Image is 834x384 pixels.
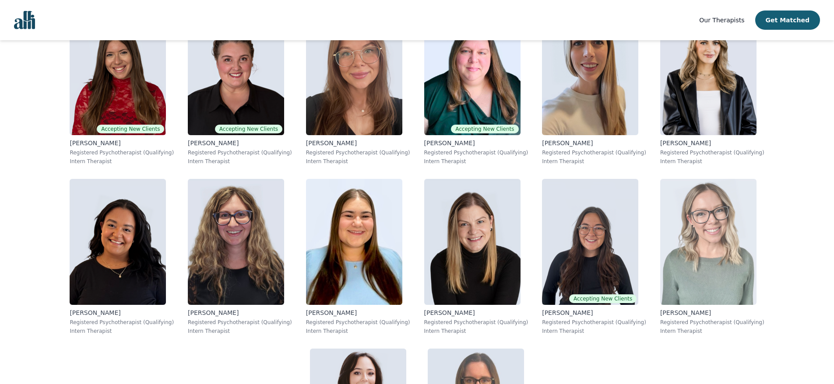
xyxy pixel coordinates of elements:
p: Registered Psychotherapist (Qualifying) [188,319,292,326]
p: Registered Psychotherapist (Qualifying) [542,149,646,156]
a: Kate_Gibson[PERSON_NAME]Registered Psychotherapist (Qualifying)Intern Therapist [417,172,535,342]
p: Intern Therapist [424,328,528,335]
p: [PERSON_NAME] [542,308,646,317]
a: Janelle_RushtonAccepting New Clients[PERSON_NAME]Registered Psychotherapist (Qualifying)Intern Th... [181,2,299,172]
p: Registered Psychotherapist (Qualifying) [306,319,410,326]
p: Intern Therapist [70,328,174,335]
p: Intern Therapist [660,158,764,165]
img: Anisa_Mori [542,9,638,135]
img: Alisha_Levine [70,9,166,135]
img: Ariela_Mager [188,179,284,305]
p: [PERSON_NAME] [660,139,764,147]
span: Accepting New Clients [215,125,282,133]
span: Accepting New Clients [569,294,637,303]
p: Intern Therapist [542,328,646,335]
p: Registered Psychotherapist (Qualifying) [306,149,410,156]
img: Genna_Ekambi [70,179,166,305]
p: Registered Psychotherapist (Qualifying) [542,319,646,326]
p: Intern Therapist [306,158,410,165]
img: Janelle_Rushton [188,9,284,135]
img: Angela_Grieve [424,9,521,135]
a: Jessica_Mckenna[PERSON_NAME]Registered Psychotherapist (Qualifying)Intern Therapist [299,2,417,172]
p: Intern Therapist [424,158,528,165]
a: Chantelle_Ball[PERSON_NAME]Registered Psychotherapist (Qualifying)Intern Therapist [653,2,771,172]
img: Kate_Gibson [424,179,521,305]
p: [PERSON_NAME] [70,139,174,147]
a: Anisa_Mori[PERSON_NAME]Registered Psychotherapist (Qualifying)Intern Therapist [535,2,653,172]
p: [PERSON_NAME] [542,139,646,147]
p: Registered Psychotherapist (Qualifying) [70,149,174,156]
p: [PERSON_NAME] [306,139,410,147]
p: [PERSON_NAME] [424,139,528,147]
p: Registered Psychotherapist (Qualifying) [424,149,528,156]
p: [PERSON_NAME] [424,308,528,317]
p: Intern Therapist [188,328,292,335]
p: Registered Psychotherapist (Qualifying) [660,149,764,156]
p: [PERSON_NAME] [70,308,174,317]
img: Jasmin_Gicante [306,179,402,305]
a: Our Therapists [699,15,744,25]
button: Get Matched [755,10,820,30]
p: Intern Therapist [188,158,292,165]
span: Accepting New Clients [451,125,518,133]
a: Jasmin_Gicante[PERSON_NAME]Registered Psychotherapist (Qualifying)Intern Therapist [299,172,417,342]
p: Intern Therapist [70,158,174,165]
p: Intern Therapist [542,158,646,165]
img: Haile_Mcbride [542,179,638,305]
p: Intern Therapist [660,328,764,335]
img: Fiona_Sinclair [660,179,757,305]
p: [PERSON_NAME] [306,308,410,317]
span: Accepting New Clients [97,125,164,133]
p: [PERSON_NAME] [188,308,292,317]
a: Ariela_Mager[PERSON_NAME]Registered Psychotherapist (Qualifying)Intern Therapist [181,172,299,342]
a: Haile_McbrideAccepting New Clients[PERSON_NAME]Registered Psychotherapist (Qualifying)Intern Ther... [535,172,653,342]
img: Chantelle_Ball [660,9,757,135]
p: [PERSON_NAME] [660,308,764,317]
p: [PERSON_NAME] [188,139,292,147]
p: Registered Psychotherapist (Qualifying) [660,319,764,326]
img: Jessica_Mckenna [306,9,402,135]
img: alli logo [14,11,35,29]
a: Angela_GrieveAccepting New Clients[PERSON_NAME]Registered Psychotherapist (Qualifying)Intern Ther... [417,2,535,172]
a: Genna_Ekambi[PERSON_NAME]Registered Psychotherapist (Qualifying)Intern Therapist [63,172,181,342]
p: Registered Psychotherapist (Qualifying) [424,319,528,326]
p: Intern Therapist [306,328,410,335]
a: Alisha_LevineAccepting New Clients[PERSON_NAME]Registered Psychotherapist (Qualifying)Intern Ther... [63,2,181,172]
span: Our Therapists [699,17,744,24]
a: Fiona_Sinclair[PERSON_NAME]Registered Psychotherapist (Qualifying)Intern Therapist [653,172,771,342]
p: Registered Psychotherapist (Qualifying) [188,149,292,156]
p: Registered Psychotherapist (Qualifying) [70,319,174,326]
